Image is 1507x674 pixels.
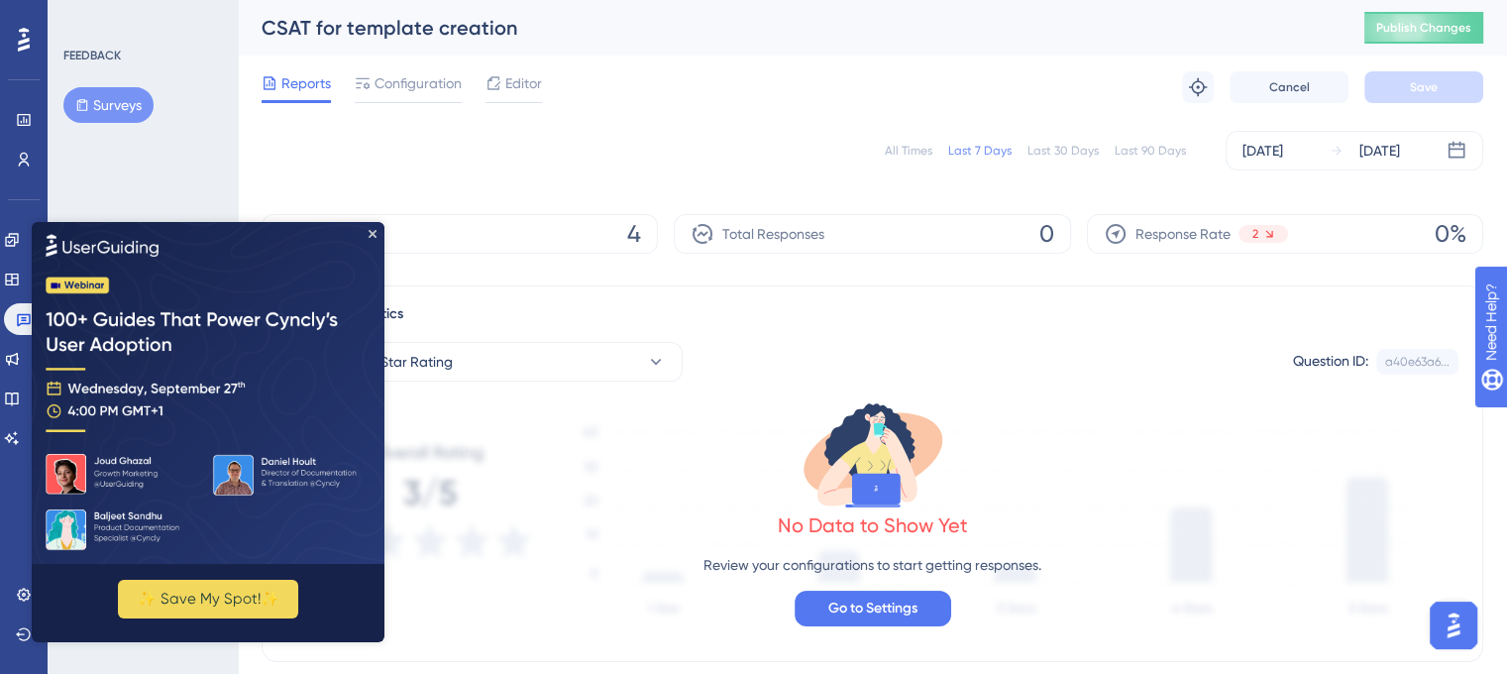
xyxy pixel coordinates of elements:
[948,143,1012,159] div: Last 7 Days
[86,358,267,396] button: ✨ Save My Spot!✨
[795,591,951,626] button: Go to Settings
[1027,143,1099,159] div: Last 30 Days
[1359,139,1400,163] div: [DATE]
[375,71,462,95] span: Configuration
[505,71,542,95] span: Editor
[828,597,917,620] span: Go to Settings
[286,342,683,382] button: Question 1 - Star Rating
[47,5,124,29] span: Need Help?
[337,8,345,16] div: Close Preview
[885,143,932,159] div: All Times
[1424,596,1483,655] iframe: UserGuiding AI Assistant Launcher
[1252,226,1258,242] span: 2
[1385,354,1450,370] div: a40e63a6...
[281,71,331,95] span: Reports
[1364,12,1483,44] button: Publish Changes
[1039,218,1054,250] span: 0
[703,553,1041,577] p: Review your configurations to start getting responses.
[1364,71,1483,103] button: Save
[1293,349,1368,375] div: Question ID:
[778,511,968,539] div: No Data to Show Yet
[722,222,824,246] span: Total Responses
[1115,143,1186,159] div: Last 90 Days
[1135,222,1231,246] span: Response Rate
[1410,79,1438,95] span: Save
[1230,71,1348,103] button: Cancel
[1242,139,1283,163] div: [DATE]
[63,87,154,123] button: Surveys
[63,48,121,63] div: FEEDBACK
[627,218,641,250] span: 4
[1269,79,1310,95] span: Cancel
[262,14,1315,42] div: CSAT for template creation
[1376,20,1471,36] span: Publish Changes
[1435,218,1466,250] span: 0%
